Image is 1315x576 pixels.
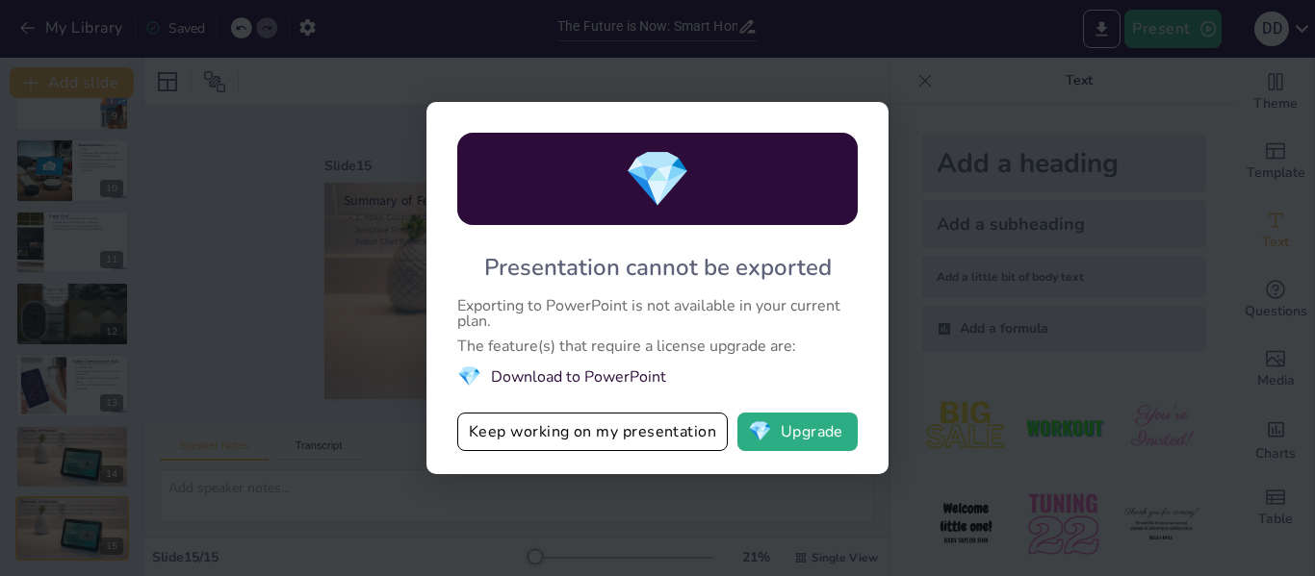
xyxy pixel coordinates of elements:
[748,422,772,441] span: diamond
[457,413,728,451] button: Keep working on my presentation
[624,142,691,216] span: diamond
[737,413,858,451] button: diamondUpgrade
[457,363,858,389] li: Download to PowerPoint
[457,338,858,354] div: The feature(s) that require a license upgrade are:
[457,363,481,389] span: diamond
[484,252,832,283] div: Presentation cannot be exported
[457,298,858,329] div: Exporting to PowerPoint is not available in your current plan.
